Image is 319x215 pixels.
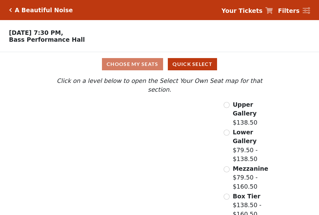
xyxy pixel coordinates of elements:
strong: Filters [278,7,300,14]
path: Lower Gallery - Seats Available: 78 [80,117,154,141]
label: $79.50 - $138.50 [233,128,275,164]
button: Quick Select [168,58,217,70]
label: $138.50 [233,100,275,127]
span: Box Tier [233,193,260,200]
label: $79.50 - $160.50 [233,164,275,191]
a: Click here to go back to filters [9,8,12,12]
path: Upper Gallery - Seats Available: 295 [75,103,145,120]
span: Upper Gallery [233,101,257,117]
a: Filters [278,6,310,15]
p: Click on a level below to open the Select Your Own Seat map for that section. [44,76,274,94]
h5: A Beautiful Noise [15,7,73,14]
span: Lower Gallery [233,129,257,145]
path: Orchestra / Parterre Circle - Seats Available: 22 [114,162,185,205]
a: Your Tickets [221,6,273,15]
strong: Your Tickets [221,7,263,14]
span: Mezzanine [233,165,268,172]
